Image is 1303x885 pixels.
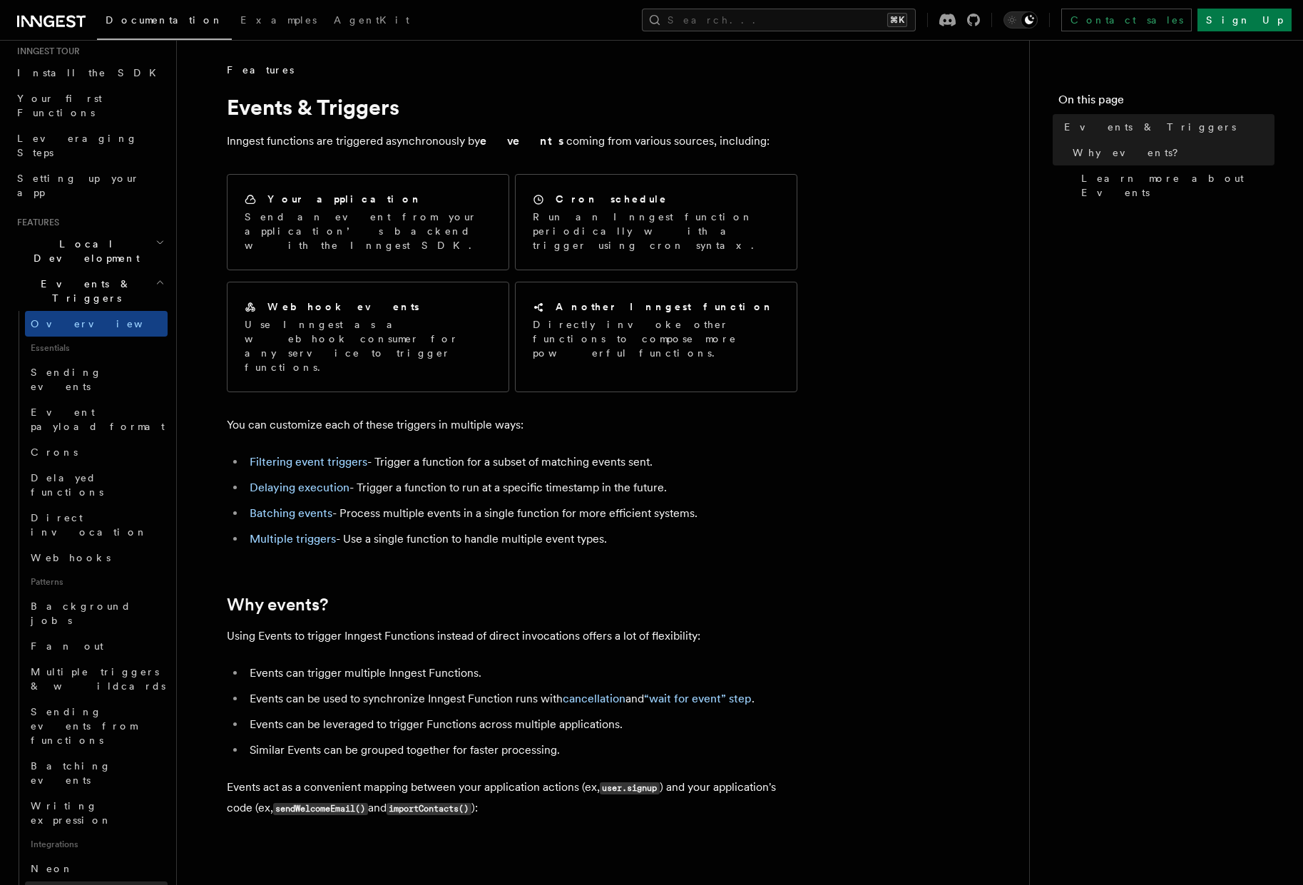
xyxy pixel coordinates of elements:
a: Batching events [25,753,168,793]
span: Batching events [31,760,111,786]
li: - Trigger a function for a subset of matching events sent. [245,452,797,472]
a: Sign Up [1197,9,1292,31]
a: Install the SDK [11,60,168,86]
a: Cron scheduleRun an Inngest function periodically with a trigger using cron syntax. [515,174,797,270]
span: Crons [31,446,78,458]
span: Webhooks [31,552,111,563]
h2: Cron schedule [556,192,668,206]
span: Events & Triggers [1064,120,1236,134]
li: Events can be leveraged to trigger Functions across multiple applications. [245,715,797,735]
p: Events act as a convenient mapping between your application actions (ex, ) and your application's... [227,777,797,819]
span: Overview [31,318,178,329]
a: Writing expression [25,793,168,833]
span: Background jobs [31,600,131,626]
a: Your first Functions [11,86,168,126]
a: Documentation [97,4,232,40]
button: Events & Triggers [11,271,168,311]
span: Neon [31,863,73,874]
span: Inngest tour [11,46,80,57]
a: cancellation [563,692,625,705]
span: Local Development [11,237,155,265]
span: Features [11,217,59,228]
p: Inngest functions are triggered asynchronously by coming from various sources, including: [227,131,797,151]
span: Fan out [31,640,103,652]
span: Patterns [25,571,168,593]
span: Integrations [25,833,168,856]
li: Events can trigger multiple Inngest Functions. [245,663,797,683]
h2: Your application [267,192,422,206]
a: Setting up your app [11,165,168,205]
a: Batching events [250,506,332,520]
a: Multiple triggers [250,532,336,546]
span: Writing expression [31,800,112,826]
button: Search...⌘K [642,9,916,31]
a: Delayed functions [25,465,168,505]
p: Use Inngest as a webhook consumer for any service to trigger functions. [245,317,491,374]
h2: Another Inngest function [556,300,774,314]
a: Why events? [227,595,328,615]
h1: Events & Triggers [227,94,797,120]
kbd: ⌘K [887,13,907,27]
code: sendWelcomeEmail() [273,803,368,815]
a: Your applicationSend an event from your application’s backend with the Inngest SDK. [227,174,509,270]
span: Your first Functions [17,93,102,118]
span: AgentKit [334,14,409,26]
a: Webhooks [25,545,168,571]
li: Events can be used to synchronize Inngest Function runs with and . [245,689,797,709]
span: Sending events from functions [31,706,137,746]
a: Why events? [1067,140,1274,165]
li: - Process multiple events in a single function for more efficient systems. [245,503,797,523]
p: Using Events to trigger Inngest Functions instead of direct invocations offers a lot of flexibility: [227,626,797,646]
a: Overview [25,311,168,337]
span: Event payload format [31,406,165,432]
span: Documentation [106,14,223,26]
span: Sending events [31,367,102,392]
strong: events [480,134,566,148]
li: - Use a single function to handle multiple event types. [245,529,797,549]
p: You can customize each of these triggers in multiple ways: [227,415,797,435]
a: Event payload format [25,399,168,439]
a: “wait for event” step [644,692,752,705]
li: Similar Events can be grouped together for faster processing. [245,740,797,760]
a: Filtering event triggers [250,455,367,469]
a: Direct invocation [25,505,168,545]
a: Background jobs [25,593,168,633]
a: Sending events from functions [25,699,168,753]
a: Another Inngest functionDirectly invoke other functions to compose more powerful functions. [515,282,797,392]
a: AgentKit [325,4,418,39]
a: Examples [232,4,325,39]
span: Why events? [1073,145,1188,160]
span: Leveraging Steps [17,133,138,158]
p: Run an Inngest function periodically with a trigger using cron syntax. [533,210,780,252]
h4: On this page [1058,91,1274,114]
code: user.signup [600,782,660,794]
a: Delaying execution [250,481,349,494]
span: Events & Triggers [11,277,155,305]
span: Direct invocation [31,512,148,538]
span: Multiple triggers & wildcards [31,666,165,692]
a: Fan out [25,633,168,659]
a: Crons [25,439,168,465]
span: Setting up your app [17,173,140,198]
a: Sending events [25,359,168,399]
a: Events & Triggers [1058,114,1274,140]
button: Toggle dark mode [1003,11,1038,29]
h2: Webhook events [267,300,419,314]
span: Install the SDK [17,67,165,78]
a: Webhook eventsUse Inngest as a webhook consumer for any service to trigger functions. [227,282,509,392]
a: Leveraging Steps [11,126,168,165]
a: Learn more about Events [1075,165,1274,205]
p: Directly invoke other functions to compose more powerful functions. [533,317,780,360]
code: importContacts() [387,803,471,815]
span: Essentials [25,337,168,359]
button: Local Development [11,231,168,271]
p: Send an event from your application’s backend with the Inngest SDK. [245,210,491,252]
a: Neon [25,856,168,881]
span: Features [227,63,294,77]
a: Contact sales [1061,9,1192,31]
span: Learn more about Events [1081,171,1274,200]
span: Examples [240,14,317,26]
span: Delayed functions [31,472,103,498]
a: Multiple triggers & wildcards [25,659,168,699]
li: - Trigger a function to run at a specific timestamp in the future. [245,478,797,498]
